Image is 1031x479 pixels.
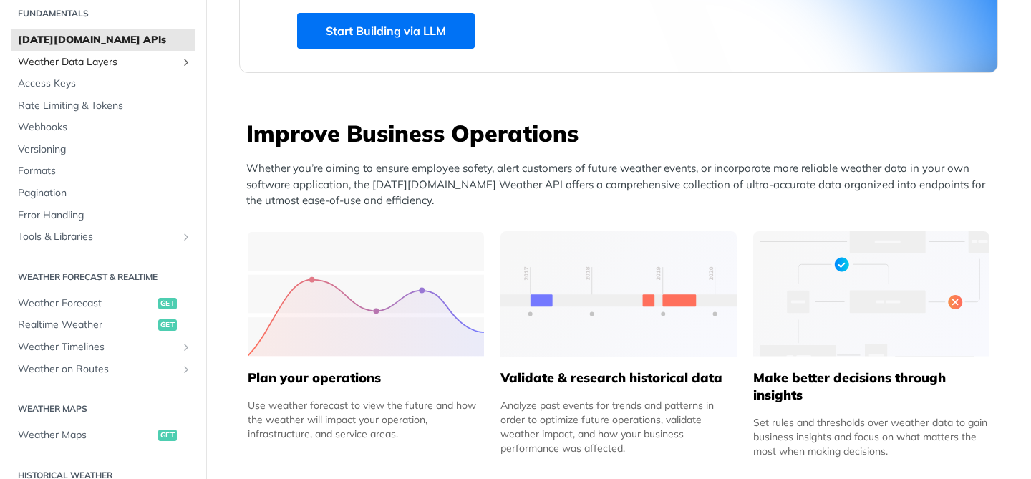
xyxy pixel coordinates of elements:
a: Start Building via LLM [297,13,475,49]
span: Weather Data Layers [18,55,177,69]
span: Weather on Routes [18,362,177,377]
a: Formats [11,160,195,182]
a: [DATE][DOMAIN_NAME] APIs [11,29,195,51]
span: Webhooks [18,120,192,135]
button: Show subpages for Tools & Libraries [180,231,192,243]
a: Weather Forecastget [11,293,195,314]
a: Weather Data LayersShow subpages for Weather Data Layers [11,52,195,73]
a: Weather TimelinesShow subpages for Weather Timelines [11,337,195,358]
p: Whether you’re aiming to ensure employee safety, alert customers of future weather events, or inc... [246,160,998,209]
h5: Validate & research historical data [500,369,737,387]
span: Realtime Weather [18,318,155,332]
a: Error Handling [11,205,195,226]
span: Weather Forecast [18,296,155,311]
button: Show subpages for Weather on Routes [180,364,192,375]
span: [DATE][DOMAIN_NAME] APIs [18,33,192,47]
h2: Weather Maps [11,402,195,415]
span: get [158,319,177,331]
img: 39565e8-group-4962x.svg [248,231,484,357]
span: Error Handling [18,208,192,223]
div: Analyze past events for trends and patterns in order to optimize future operations, validate weat... [500,398,737,455]
a: Versioning [11,139,195,160]
button: Show subpages for Weather Timelines [180,342,192,353]
span: Versioning [18,142,192,157]
h2: Weather Forecast & realtime [11,271,195,284]
span: get [158,298,177,309]
a: Rate Limiting & Tokens [11,95,195,117]
a: Pagination [11,183,195,204]
h5: Plan your operations [248,369,484,387]
img: 13d7ca0-group-496-2.svg [500,231,737,357]
a: Weather on RoutesShow subpages for Weather on Routes [11,359,195,380]
a: Webhooks [11,117,195,138]
span: get [158,430,177,441]
span: Weather Maps [18,428,155,442]
a: Realtime Weatherget [11,314,195,336]
h3: Improve Business Operations [246,117,998,149]
h5: Make better decisions through insights [753,369,989,404]
a: Weather Mapsget [11,425,195,446]
img: a22d113-group-496-32x.svg [753,231,989,357]
span: Weather Timelines [18,340,177,354]
span: Access Keys [18,77,192,91]
a: Access Keys [11,73,195,95]
div: Set rules and thresholds over weather data to gain business insights and focus on what matters th... [753,415,989,458]
h2: Fundamentals [11,7,195,20]
div: Use weather forecast to view the future and how the weather will impact your operation, infrastru... [248,398,484,441]
span: Formats [18,164,192,178]
span: Rate Limiting & Tokens [18,99,192,113]
button: Show subpages for Weather Data Layers [180,57,192,68]
a: Tools & LibrariesShow subpages for Tools & Libraries [11,226,195,248]
span: Pagination [18,186,192,200]
span: Tools & Libraries [18,230,177,244]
